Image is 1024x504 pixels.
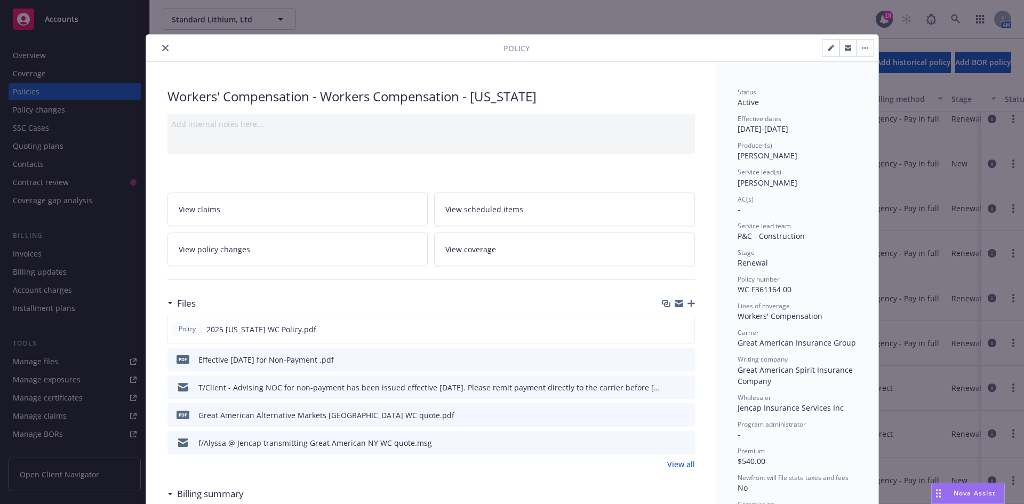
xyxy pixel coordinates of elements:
span: Service lead(s) [738,167,781,177]
button: preview file [681,324,690,335]
button: download file [664,437,673,449]
span: Policy [177,324,198,334]
span: View claims [179,204,220,215]
div: Effective [DATE] for Non-Payment .pdf [198,354,334,365]
span: Nova Assist [954,489,996,498]
button: Nova Assist [931,483,1005,504]
span: View policy changes [179,244,250,255]
span: Carrier [738,328,759,337]
span: Policy number [738,275,780,284]
span: Stage [738,248,755,257]
span: Great American Insurance Group [738,338,856,348]
div: Add internal notes here... [172,118,691,130]
span: Effective dates [738,114,781,123]
span: AC(s) [738,195,754,204]
span: P&C - Construction [738,231,805,241]
span: Active [738,97,759,107]
span: Service lead team [738,221,791,230]
span: Wholesaler [738,393,771,402]
button: preview file [681,410,691,421]
span: Status [738,87,756,97]
span: Producer(s) [738,141,772,150]
button: download file [664,382,673,393]
span: Writing company [738,355,788,364]
span: View coverage [445,244,496,255]
div: Files [167,297,196,310]
a: View scheduled items [434,193,695,226]
span: pdf [177,411,189,419]
div: Drag to move [932,483,945,503]
div: Great American Alternative Markets [GEOGRAPHIC_DATA] WC quote.pdf [198,410,454,421]
span: $540.00 [738,456,765,466]
div: f/Alyssa @ Jencap transmitting Great American NY WC quote.msg [198,437,432,449]
button: download file [664,410,673,421]
span: [PERSON_NAME] [738,178,797,188]
button: preview file [681,382,691,393]
span: No [738,483,748,493]
button: close [159,42,172,54]
a: View claims [167,193,428,226]
span: Premium [738,446,765,455]
a: View coverage [434,233,695,266]
span: 2025 [US_STATE] WC Policy.pdf [206,324,316,335]
span: Policy [503,43,530,54]
span: Jencap Insurance Services Inc [738,403,844,413]
a: View all [667,459,695,470]
button: download file [663,324,672,335]
div: [DATE] - [DATE] [738,114,857,134]
div: Workers' Compensation - Workers Compensation - [US_STATE] [167,87,695,106]
span: [PERSON_NAME] [738,150,797,161]
a: View policy changes [167,233,428,266]
button: preview file [681,354,691,365]
span: Newfront will file state taxes and fees [738,473,849,482]
span: Lines of coverage [738,301,790,310]
button: preview file [681,437,691,449]
div: Billing summary [167,487,244,501]
span: WC F361164 00 [738,284,791,294]
button: download file [664,354,673,365]
span: - [738,204,740,214]
span: pdf [177,355,189,363]
span: Workers' Compensation [738,311,822,321]
div: T/Client - Advising NOC for non-payment has been issued effective [DATE]. Please remit payment di... [198,382,660,393]
span: Renewal [738,258,768,268]
span: Program administrator [738,420,806,429]
span: Great American Spirit Insurance Company [738,365,855,386]
span: View scheduled items [445,204,523,215]
span: - [738,429,740,439]
h3: Files [177,297,196,310]
h3: Billing summary [177,487,244,501]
